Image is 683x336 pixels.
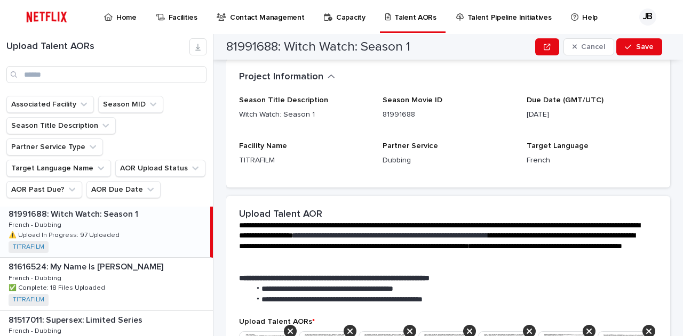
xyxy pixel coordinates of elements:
p: TITRAFILM [239,155,370,166]
button: AOR Upload Status [115,160,205,177]
p: French [527,155,657,166]
p: French - Dubbing [9,273,63,282]
button: Save [616,38,662,55]
span: Facility Name [239,142,287,150]
span: Upload Talent AORs [239,318,315,325]
a: TITRAFILM [13,296,44,304]
span: Season Movie ID [383,96,442,104]
img: ifQbXi3ZQGMSEF7WDB7W [21,6,72,28]
p: Dubbing [383,155,513,166]
button: Season MID [98,96,163,113]
span: Target Language [527,142,589,150]
h1: Upload Talent AORs [6,41,189,53]
button: Partner Service Type [6,138,103,155]
button: AOR Past Due? [6,181,82,198]
p: ✅ Complete: 18 Files Uploaded [9,282,107,292]
p: 81517011: Supersex: Limited Series [9,313,145,325]
p: [DATE] [527,109,657,120]
h2: 81991688: Witch Watch: Season 1 [226,39,410,55]
button: Target Language Name [6,160,111,177]
input: Search [6,66,207,83]
p: French - Dubbing [9,219,63,229]
span: Due Date (GMT/UTC) [527,96,603,104]
div: JB [639,9,656,26]
span: Partner Service [383,142,438,150]
button: Associated Facility [6,96,94,113]
p: ⚠️ Upload In Progress: 97 Uploaded [9,230,122,239]
p: French - Dubbing [9,325,63,335]
span: Season Title Description [239,96,328,104]
button: Cancel [563,38,615,55]
h2: Project Information [239,71,323,83]
button: AOR Due Date [86,181,161,198]
p: 81616524: My Name Is [PERSON_NAME] [9,260,165,272]
p: 81991688: Witch Watch: Season 1 [9,207,140,219]
p: Witch Watch: Season 1 [239,109,370,120]
h2: Upload Talent AOR [239,209,322,220]
a: TITRAFILM [13,243,44,251]
button: Project Information [239,71,335,83]
p: 81991688 [383,109,513,120]
button: Season Title Description [6,117,116,134]
span: Cancel [581,43,605,51]
span: Save [636,43,654,51]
